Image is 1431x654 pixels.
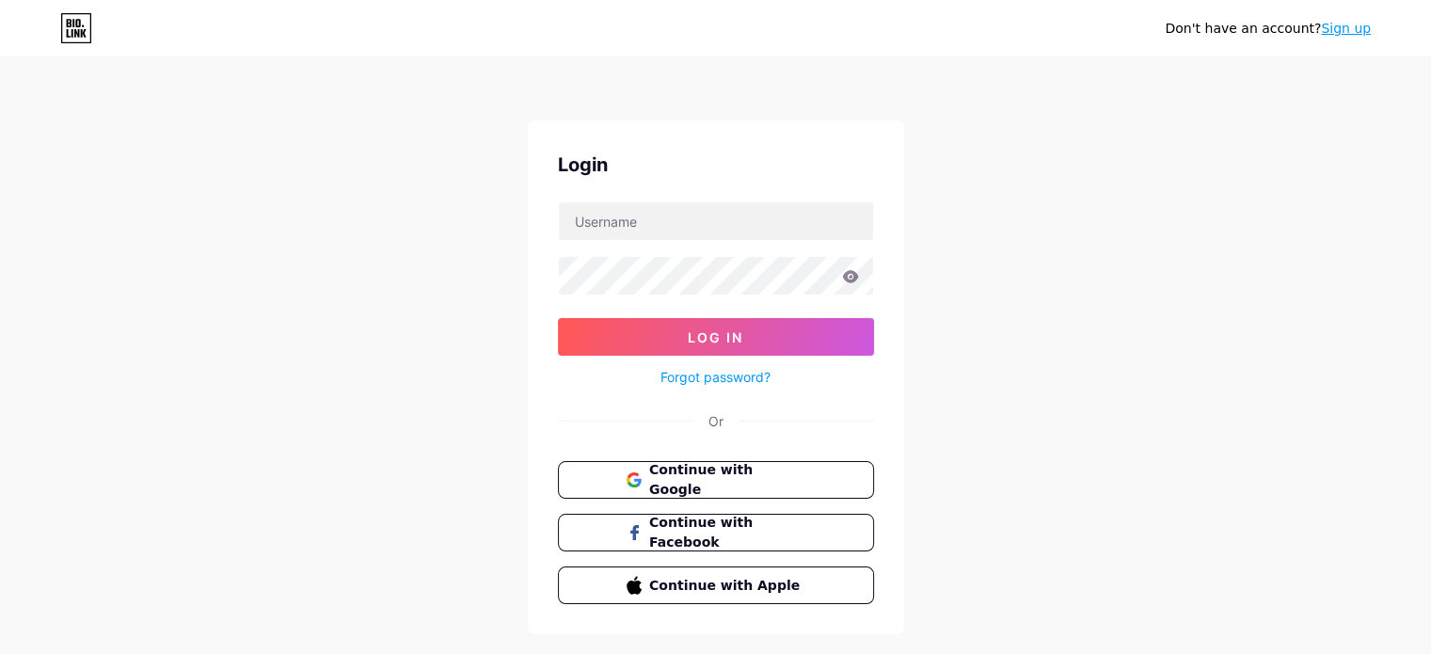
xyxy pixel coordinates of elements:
[649,460,804,500] span: Continue with Google
[558,461,874,499] button: Continue with Google
[558,566,874,604] button: Continue with Apple
[558,151,874,179] div: Login
[649,513,804,552] span: Continue with Facebook
[660,367,771,387] a: Forgot password?
[688,329,743,345] span: Log In
[649,576,804,596] span: Continue with Apple
[1321,21,1371,36] a: Sign up
[708,411,723,431] div: Or
[1165,19,1371,39] div: Don't have an account?
[558,318,874,356] button: Log In
[558,514,874,551] button: Continue with Facebook
[559,202,873,240] input: Username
